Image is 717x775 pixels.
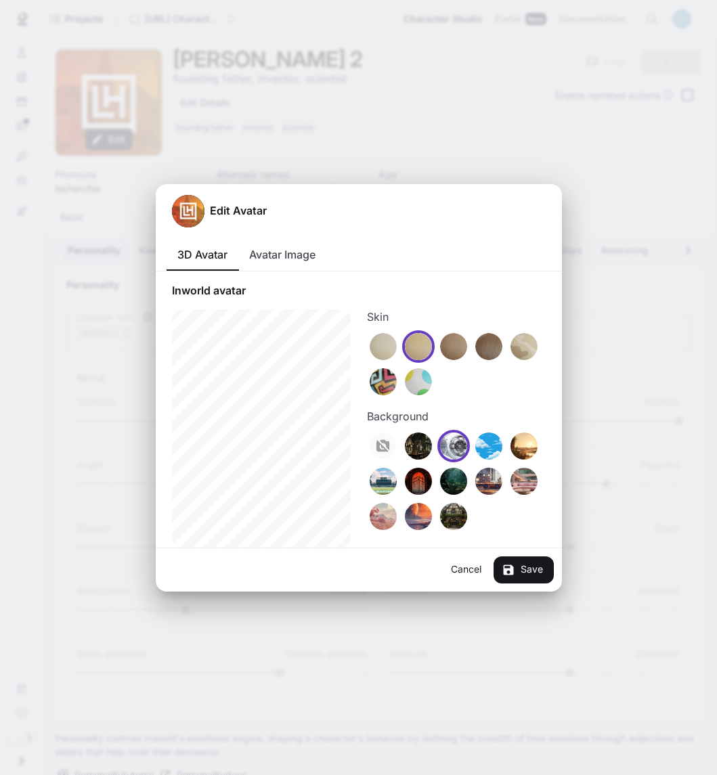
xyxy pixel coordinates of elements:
button: Open character avatar dialog [172,195,204,227]
h5: Edit Avatar [210,203,267,218]
img: dessert background [510,433,538,460]
button: Save [494,556,554,583]
p: Inworld avatar [172,282,546,298]
img: forest background [440,468,467,495]
button: Avatar Image [238,238,326,271]
img: tavern background [405,433,432,460]
img: wood variant 2 [440,333,467,360]
img: wood variant 3 [475,333,502,360]
div: avatar type [167,238,551,271]
img: dots [405,368,432,395]
div: Avatar image [172,195,204,227]
img: automation background [440,433,467,460]
button: Cancel [445,556,488,583]
img: barbie background [510,468,538,495]
legend: Skin [367,309,389,325]
img: wood variant 1 [405,333,432,360]
img: sakura background [370,503,397,530]
img: modern background [475,468,502,495]
img: camo [510,333,538,360]
img: cloud background [475,433,502,460]
img: fire background [405,468,432,495]
img: field background [370,468,397,495]
button: 3D Avatar [167,238,238,271]
img: sci-fi background [405,503,432,530]
img: funky [370,368,397,395]
img: village background [440,503,467,530]
img: wood variant 0 [370,333,397,360]
legend: Background [367,409,429,424]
